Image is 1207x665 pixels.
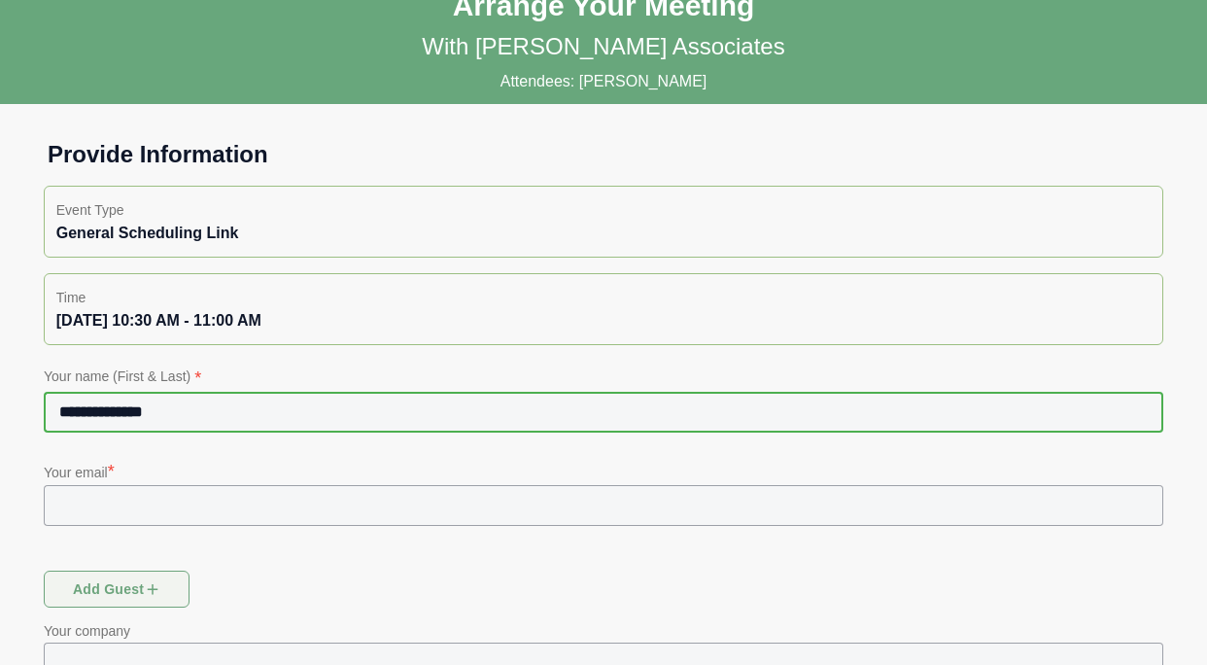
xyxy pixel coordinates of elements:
p: Event Type [56,198,1151,222]
p: Time [56,286,1151,309]
span: Add guest [72,571,162,608]
p: Your company [44,619,1163,643]
p: With [PERSON_NAME] Associates [422,31,784,62]
button: Add guest [44,571,190,608]
p: Attendees: [PERSON_NAME] [500,70,707,93]
h1: Provide Information [32,139,1175,170]
div: General Scheduling Link [56,222,1151,245]
div: [DATE] 10:30 AM - 11:00 AM [56,309,1151,332]
p: Your name (First & Last) [44,365,1163,392]
p: Your email [44,458,1163,485]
